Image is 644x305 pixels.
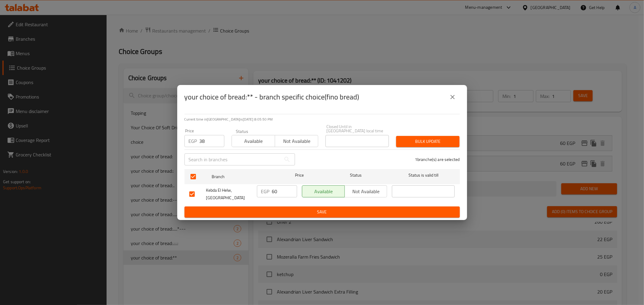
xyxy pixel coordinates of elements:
span: Save [189,208,455,216]
span: Available [234,137,273,146]
span: Not available [277,137,316,146]
p: 1 branche(s) are selected [415,156,460,162]
button: Not available [344,185,387,197]
button: Not available [275,135,318,147]
span: Bulk update [401,138,455,145]
button: Save [184,206,460,218]
p: Current time in [GEOGRAPHIC_DATA] is [DATE] 8:05:50 PM [184,117,460,122]
button: Available [232,135,275,147]
span: Not available [347,187,385,196]
button: Bulk update [396,136,460,147]
span: Status is valid till [392,171,455,179]
h2: your choice of bread:** - branch specific choice(fino bread) [184,92,359,102]
button: close [445,90,460,104]
input: Please enter price [272,185,297,197]
span: Kebda El Helw, [GEOGRAPHIC_DATA] [206,187,252,202]
input: Search in branches [184,153,281,165]
p: EGP [189,137,197,145]
input: Please enter price [200,135,224,147]
span: Available [305,187,342,196]
button: Available [302,185,345,197]
span: Price [279,171,319,179]
p: EGP [261,188,270,195]
span: Branch [212,173,274,181]
span: Status [324,171,387,179]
